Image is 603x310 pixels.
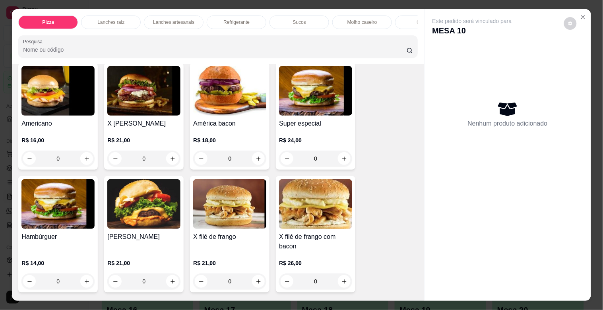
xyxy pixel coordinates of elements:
[21,232,95,242] h4: Hambúrguer
[21,119,95,128] h4: Americano
[432,25,512,36] p: MESA 10
[279,259,352,267] p: R$ 26,00
[23,46,407,54] input: Pesquisa
[21,259,95,267] p: R$ 14,00
[23,38,45,45] label: Pesquisa
[107,66,180,116] img: product-image
[347,19,377,25] p: Molho caseiro
[193,66,266,116] img: product-image
[107,232,180,242] h4: [PERSON_NAME]
[577,11,589,23] button: Close
[279,66,352,116] img: product-image
[223,19,250,25] p: Refrigerante
[279,119,352,128] h4: Super especial
[153,19,194,25] p: Lanches artesanais
[107,179,180,229] img: product-image
[42,19,54,25] p: Pizza
[432,17,512,25] p: Este pedido será vinculado para
[193,136,266,144] p: R$ 18,00
[18,299,417,308] p: Lanches artesanais
[21,136,95,144] p: R$ 16,00
[21,179,95,229] img: product-image
[193,119,266,128] h4: América bacon
[107,136,180,144] p: R$ 21,00
[193,232,266,242] h4: X filé de frango
[21,66,95,116] img: product-image
[293,19,306,25] p: Sucos
[107,119,180,128] h4: X [PERSON_NAME]
[279,232,352,251] h4: X filé de frango com bacon
[97,19,124,25] p: Lanches raiz
[564,17,577,30] button: decrease-product-quantity
[417,19,433,25] p: Cerveja
[279,179,352,229] img: product-image
[468,119,548,128] p: Nenhum produto adicionado
[107,259,180,267] p: R$ 21,00
[279,136,352,144] p: R$ 24,00
[193,179,266,229] img: product-image
[193,259,266,267] p: R$ 21,00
